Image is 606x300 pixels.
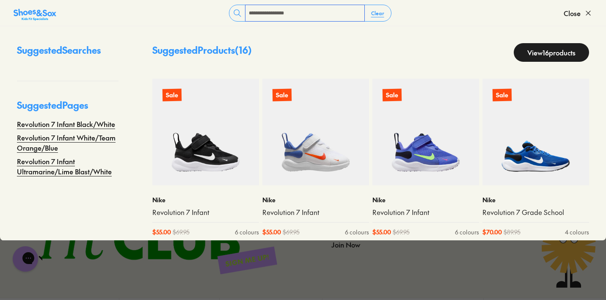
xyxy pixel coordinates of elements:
a: Revolution 7 Infant White/Team Orange/Blue [17,132,118,153]
span: $ 55.00 [372,228,391,237]
span: $ 70.00 [482,228,502,237]
p: Suggested Pages [17,98,118,119]
div: 6 colours [235,228,259,237]
a: Sale [262,79,369,185]
a: Revolution 7 Infant Black/White [17,119,115,129]
p: Sale [273,89,292,102]
a: Revolution 7 Infant [262,208,369,217]
span: ( 16 ) [235,44,252,56]
a: View16products [514,43,589,62]
p: Nike [152,195,259,204]
button: Clear [364,6,391,21]
span: $ 55.00 [152,228,171,237]
a: Revolution 7 Grade School [482,208,589,217]
div: 6 colours [455,228,479,237]
div: 4 colours [565,228,589,237]
a: Sale [372,79,479,185]
button: Join Now [331,235,360,254]
a: Revolution 7 Infant [372,208,479,217]
a: Revolution 7 Infant [152,208,259,217]
p: Nike [482,195,589,204]
span: $ 89.95 [504,228,521,237]
a: Sale [152,79,259,185]
img: SNS_Logo_Responsive.svg [14,8,56,22]
p: Sale [163,89,182,102]
span: $ 69.95 [283,228,300,237]
p: Sale [493,89,512,102]
a: Shoes &amp; Sox [14,6,56,20]
span: $ 69.95 [173,228,190,237]
p: Nike [262,195,369,204]
p: Nike [372,195,479,204]
span: Close [564,8,581,18]
a: Sale [482,79,589,185]
p: Suggested Products [152,43,252,62]
span: $ 55.00 [262,228,281,237]
span: $ 69.95 [393,228,410,237]
a: Revolution 7 Infant Ultramarine/Lime Blast/White [17,156,118,176]
div: 6 colours [345,228,369,237]
button: Close [564,4,592,22]
p: Suggested Searches [17,43,118,64]
p: Sale [383,89,402,102]
iframe: Gorgias live chat messenger [8,243,42,275]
